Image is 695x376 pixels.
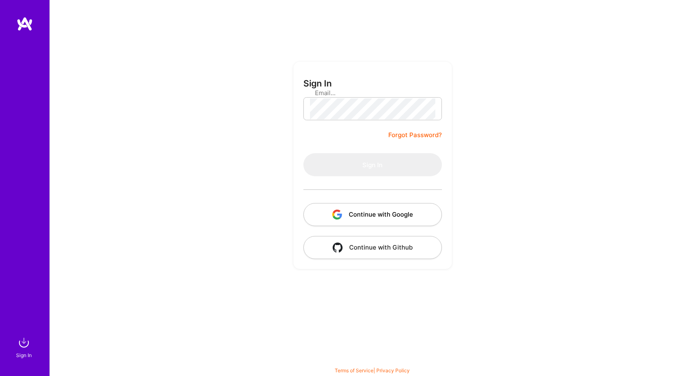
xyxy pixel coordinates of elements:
[17,334,32,360] a: sign inSign In
[315,82,430,103] input: Email...
[303,236,442,259] button: Continue with Github
[16,334,32,351] img: sign in
[376,367,410,374] a: Privacy Policy
[16,16,33,31] img: logo
[303,153,442,176] button: Sign In
[16,351,32,360] div: Sign In
[335,367,373,374] a: Terms of Service
[303,203,442,226] button: Continue with Google
[335,367,410,374] span: |
[303,78,332,89] h3: Sign In
[333,243,343,252] img: icon
[332,210,342,220] img: icon
[49,351,695,372] div: © 2025 ATeams Inc., All rights reserved.
[388,130,442,140] a: Forgot Password?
